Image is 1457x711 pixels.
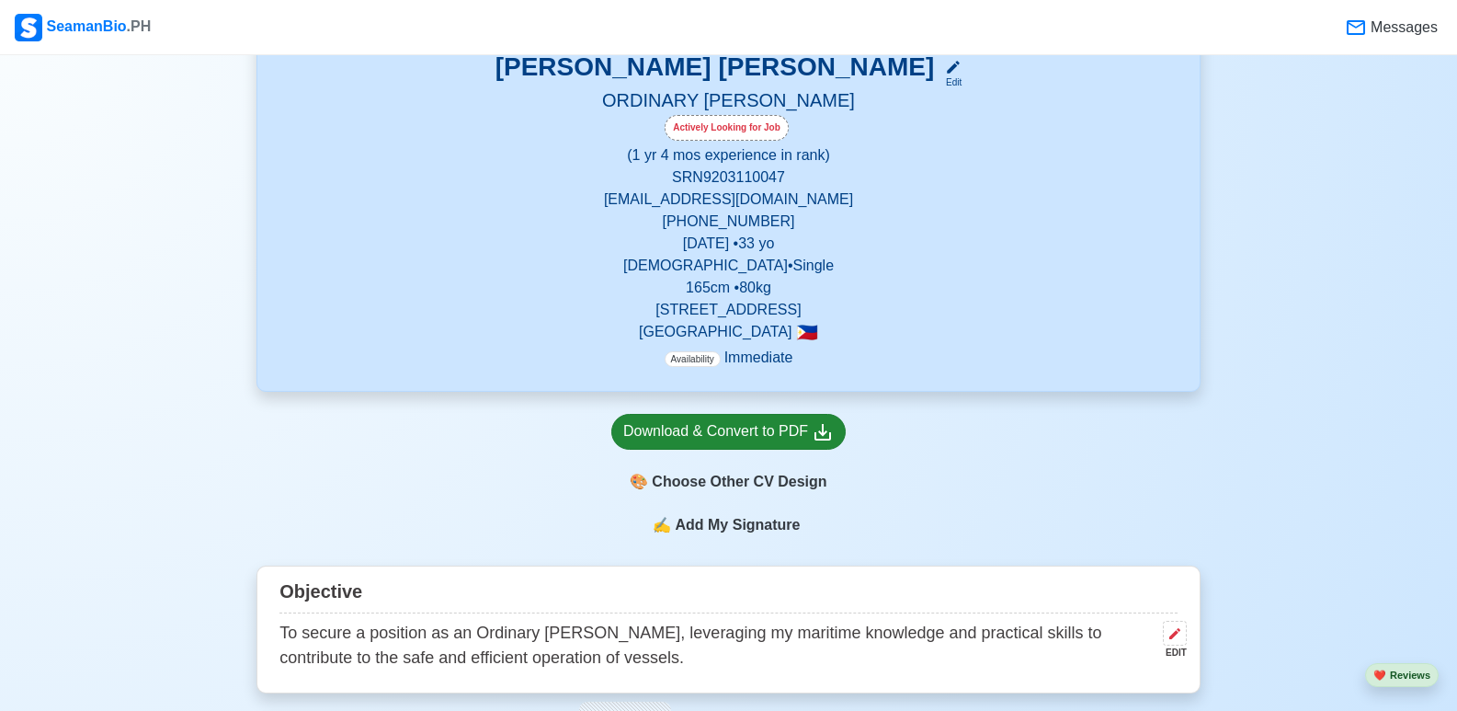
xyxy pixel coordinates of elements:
p: Immediate [665,347,793,369]
div: SeamanBio [15,14,151,41]
span: sign [653,514,671,536]
span: heart [1373,670,1386,681]
span: Messages [1367,17,1438,39]
p: 165 cm • 80 kg [279,277,1178,299]
span: .PH [127,18,152,34]
p: [EMAIL_ADDRESS][DOMAIN_NAME] [279,189,1178,211]
div: Download & Convert to PDF [623,420,834,443]
p: SRN 9203110047 [279,166,1178,189]
span: paint [630,471,648,493]
div: Objective [279,574,1178,614]
img: Logo [15,14,42,41]
div: Edit [938,75,962,89]
p: [STREET_ADDRESS] [279,299,1178,321]
button: heartReviews [1365,663,1439,688]
h5: ORDINARY [PERSON_NAME] [279,89,1178,115]
a: Download & Convert to PDF [611,414,846,450]
span: Add My Signature [671,514,803,536]
div: Choose Other CV Design [611,464,846,499]
p: [PHONE_NUMBER] [279,211,1178,233]
p: [DATE] • 33 yo [279,233,1178,255]
p: [DEMOGRAPHIC_DATA] • Single [279,255,1178,277]
span: 🇵🇭 [796,324,818,341]
span: Availability [665,351,721,367]
div: EDIT [1155,646,1187,659]
h3: [PERSON_NAME] [PERSON_NAME] [495,52,935,89]
p: [GEOGRAPHIC_DATA] [279,321,1178,343]
div: Actively Looking for Job [665,115,789,141]
p: (1 yr 4 mos experience in rank) [279,144,1178,166]
p: To secure a position as an Ordinary [PERSON_NAME], leveraging my maritime knowledge and practical... [279,621,1155,671]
